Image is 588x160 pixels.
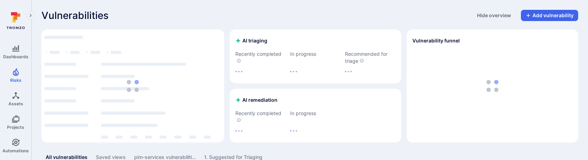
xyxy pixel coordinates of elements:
[235,37,267,44] h2: AI triaging
[237,118,241,122] svg: AI remediated vulnerabilities in the last 7 days
[41,29,224,142] div: Top integrations by vulnerabilities
[3,54,28,59] span: Dashboards
[2,148,29,153] span: Automations
[28,13,33,19] i: Expand navigation menu
[290,51,341,58] span: In progress
[10,78,21,83] span: Risks
[7,125,24,130] span: Projects
[26,11,35,20] button: Expand navigation menu
[345,51,396,65] span: Recommended for triage
[290,130,297,132] img: Loading...
[44,32,221,140] div: loading spinner
[8,101,23,106] span: Assets
[235,130,242,132] img: Loading...
[290,110,341,117] span: In progress
[290,71,297,72] img: Loading...
[41,10,109,21] span: Vulnerabilities
[521,10,578,21] button: Add vulnerability
[127,80,139,92] img: Loading...
[360,59,364,63] svg: Vulnerabilities with critical and high severity from supported integrations (SCA/SAST/CSPM) that ...
[235,110,286,124] span: Recently completed
[412,37,460,44] h2: Vulnerability funnel
[235,71,242,72] img: Loading...
[473,10,515,21] button: Hide overview
[235,51,286,65] span: Recently completed
[345,71,352,72] img: Loading...
[235,96,277,104] h2: AI remediation
[237,59,241,63] svg: AI triaged vulnerabilities in the last 7 days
